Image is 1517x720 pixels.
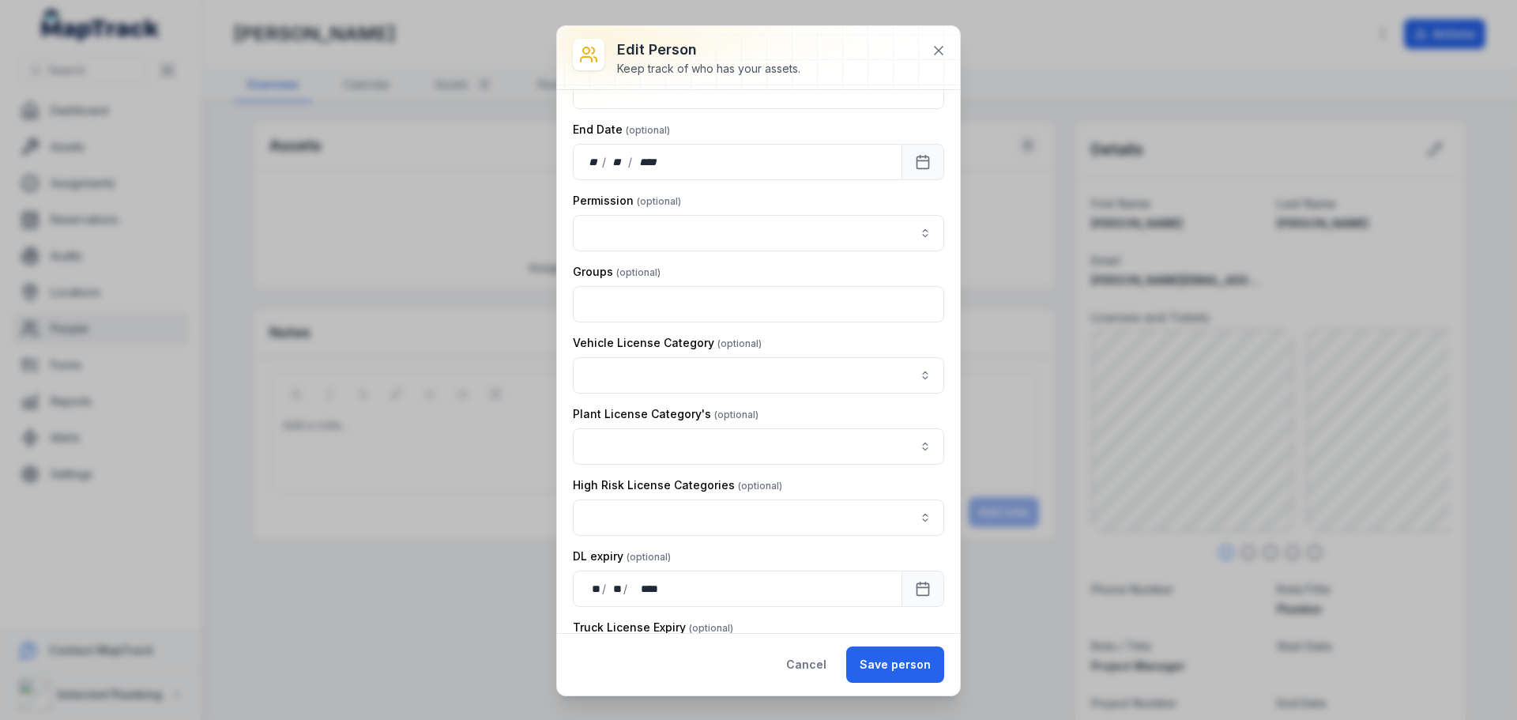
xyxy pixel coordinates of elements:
[573,193,681,209] label: Permission
[573,122,670,138] label: End Date
[617,61,800,77] div: Keep track of who has your assets.
[846,646,944,683] button: Save person
[602,154,608,170] div: /
[902,144,944,180] button: Calendar
[773,646,840,683] button: Cancel
[902,571,944,607] button: Calendar
[629,581,659,597] div: year,
[573,620,733,635] label: Truck License Expiry
[573,477,782,493] label: High Risk License Categories
[608,581,623,597] div: month,
[608,154,629,170] div: month,
[573,335,762,351] label: Vehicle License Category
[573,406,758,422] label: Plant License Category's
[586,154,602,170] div: day,
[602,581,608,597] div: /
[623,581,629,597] div: /
[573,264,661,280] label: Groups
[628,154,634,170] div: /
[634,154,663,170] div: year,
[586,581,602,597] div: day,
[617,39,800,61] h3: Edit person
[573,548,671,564] label: DL expiry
